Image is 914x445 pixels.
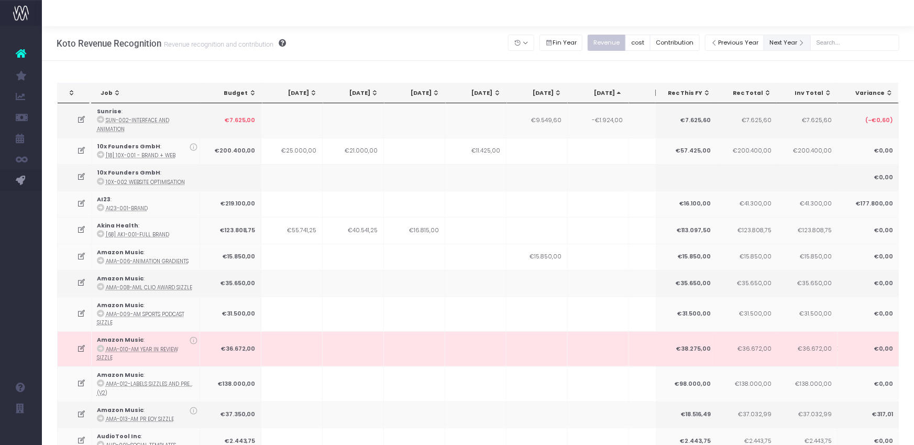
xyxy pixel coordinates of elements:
small: Revenue recognition and contribution [161,38,273,49]
td: €57.425,00 [655,138,717,164]
td: : [92,244,200,270]
strong: Sunrise [97,107,122,115]
td: : [92,103,200,138]
td: €0,00 [838,331,899,366]
th: Feb 23: activate to sort column ascending [323,83,384,103]
th: Rec This FY: activate to sort column ascending [656,83,717,103]
td: €138.000,00 [776,366,838,401]
td: €123.808,75 [200,217,261,243]
td: €35.650,00 [200,270,261,296]
td: €0,00 [838,244,899,270]
div: [DATE] [638,89,685,97]
abbr: [18] 10X-001 - Brand + Web [106,152,175,159]
td: €16.815,00 [384,217,445,243]
div: Small button group [539,32,588,53]
div: Rec Total [726,89,772,97]
div: [DATE] [516,89,563,97]
td: €11.425,00 [445,138,506,164]
td: €0,00 [838,366,899,401]
td: : [92,401,200,428]
td: €138.000,00 [200,366,261,401]
div: [DATE] [455,89,501,97]
abbr: 10X-002 Website Optimisation [106,179,185,186]
th: Mar 23: activate to sort column ascending [384,83,446,103]
div: Job [101,89,197,97]
td: €0,00 [838,217,899,243]
td: €37.350,00 [200,401,261,428]
th: Jul 23: activate to sort column ascending [629,83,690,103]
strong: 10x Founders GmbH [97,143,160,150]
td: €200.400,00 [776,138,838,164]
th: Job: activate to sort column ascending [91,83,203,103]
abbr: AMA-013-AM PR EOY sizzle [106,416,174,422]
td: €200.400,00 [716,138,777,164]
td: €41.300,00 [776,191,838,217]
td: €35.650,00 [776,270,838,296]
abbr: AMA-006-Animation gradients [106,258,189,265]
td: €0,00 [838,138,899,164]
strong: AudioTool Inc [97,432,141,440]
td: €21.000,00 [323,138,384,164]
button: Next Year [764,35,811,51]
strong: Amazon Music [97,336,144,344]
td: €40.541,25 [323,217,384,243]
td: €9.549,60 [506,103,568,138]
td: €317,01 [838,401,899,428]
strong: Amazon Music [97,371,144,379]
td: : [92,164,200,190]
td: €98.000,00 [655,366,717,401]
td: €18.516,49 [655,401,717,428]
td: €16.100,00 [655,191,717,217]
td: €31.500,00 [200,297,261,332]
td: €31.500,00 [776,297,838,332]
td: €177.800,00 [838,191,899,217]
td: €15.850,00 [655,244,717,270]
td: €219.100,00 [200,191,261,217]
td: : [92,270,200,296]
td: €38.275,00 [655,331,717,366]
td: : [92,331,200,366]
td: €7.625,60 [655,103,717,138]
td: €36.672,00 [200,331,261,366]
td: : [92,366,200,401]
td: €15.850,00 [506,244,568,270]
button: cost [625,35,651,51]
th: Jan 23: activate to sort column ascending [262,83,324,103]
abbr: AMA-012-Labels sizzles and presentation (V2) [97,381,193,396]
td: €200.400,00 [200,138,261,164]
td: €55.741,25 [261,217,323,243]
th: Jun 23: activate to sort column descending [568,83,629,103]
th: : activate to sort column ascending [58,83,90,103]
td: €0,00 [838,297,899,332]
th: Apr 23: activate to sort column ascending [446,83,507,103]
td: €138.000,00 [716,366,777,401]
div: Rec This FY [665,89,711,97]
td: €15.850,00 [776,244,838,270]
th: Variance: activate to sort column ascending [838,83,899,103]
div: [DATE] [333,89,379,97]
td: : [92,138,200,164]
td: €0,00 [838,164,899,190]
td: -€1.924,00 [568,103,629,138]
div: Small button group [588,32,704,53]
td: €7.625,60 [716,103,777,138]
div: Budget [211,89,257,97]
td: €35.650,00 [716,270,777,296]
td: €15.850,00 [200,244,261,270]
th: Inv Total: activate to sort column ascending [777,83,838,103]
strong: Amazon Music [97,406,144,414]
abbr: AMA-009-AM Sports Podcast Sizzle [97,311,184,326]
strong: Amazon Music [97,248,144,256]
td: €35.650,00 [655,270,717,296]
td: : [92,217,200,243]
strong: AI23 [97,196,111,203]
td: €15.850,00 [716,244,777,270]
button: Contribution [650,35,700,51]
th: Rec Total: activate to sort column ascending [717,83,778,103]
td: : [92,191,200,217]
strong: Akina Health [97,222,138,230]
abbr: AMA-008-AML Clio Award Sizzle [106,284,192,291]
td: €37.032,99 [776,401,838,428]
div: Inv Total [786,89,832,97]
td: €123.808,75 [776,217,838,243]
